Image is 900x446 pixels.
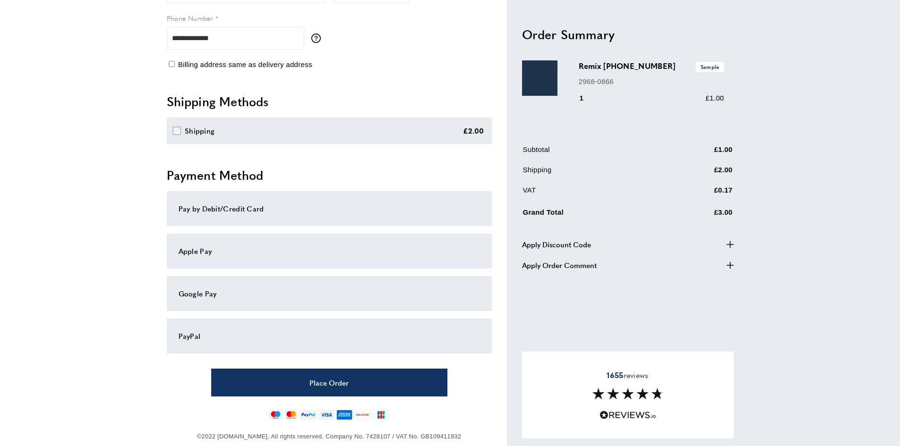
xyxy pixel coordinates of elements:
img: discover [354,410,371,420]
span: Phone Number [167,13,214,23]
strong: 1655 [607,370,623,380]
button: More information [311,34,326,43]
img: Reviews.io 5 stars [600,411,656,420]
span: £1.00 [705,94,724,102]
span: Apply Order Comment [522,259,597,270]
span: Apply Discount Code [522,238,591,250]
img: maestro [269,410,283,420]
div: Apple Pay [179,245,480,257]
td: VAT [523,185,667,203]
td: Shipping [523,164,667,183]
td: £3.00 [668,205,733,225]
img: visa [318,410,334,420]
h2: Payment Method [167,167,492,184]
img: Remix 3 2968-0866 [522,60,557,96]
span: Sample [696,62,724,72]
img: Reviews section [592,388,663,399]
img: mastercard [284,410,298,420]
div: Shipping [185,125,214,136]
h2: Shipping Methods [167,93,492,110]
td: Grand Total [523,205,667,225]
span: ©2022 [DOMAIN_NAME]. All rights reserved. Company No. 7428107 / VAT No. GB109411932 [197,433,461,440]
div: £2.00 [463,125,484,136]
div: Google Pay [179,288,480,299]
td: £2.00 [668,164,733,183]
div: 1 [579,93,597,104]
td: Subtotal [523,144,667,162]
h3: Remix [PHONE_NUMBER] [579,60,724,72]
input: Billing address same as delivery address [169,61,175,67]
div: PayPal [179,330,480,342]
span: reviews [607,370,648,380]
td: £1.00 [668,144,733,162]
h2: Order Summary [522,25,734,42]
img: jcb [373,410,389,420]
img: paypal [300,410,317,420]
td: £0.17 [668,185,733,203]
img: american-express [336,410,353,420]
span: Billing address same as delivery address [178,60,312,68]
button: Place Order [211,369,447,396]
div: Pay by Debit/Credit Card [179,203,480,214]
p: 2968-0866 [579,76,724,87]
